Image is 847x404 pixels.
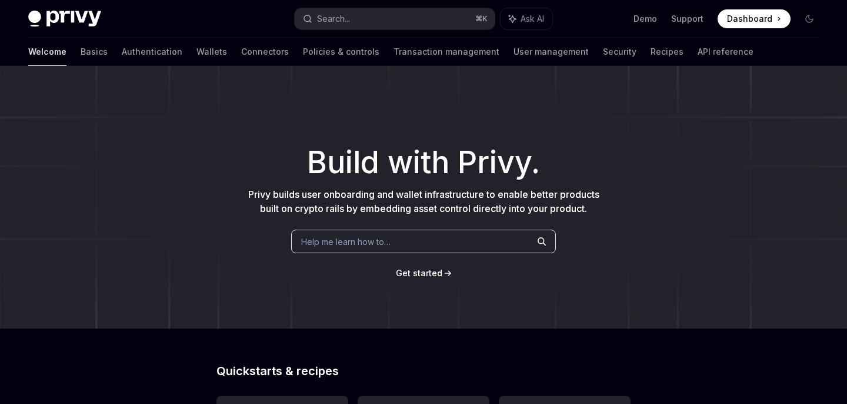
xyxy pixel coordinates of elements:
[28,11,101,27] img: dark logo
[603,38,636,66] a: Security
[698,38,753,66] a: API reference
[396,268,442,278] span: Get started
[216,365,339,377] span: Quickstarts & recipes
[307,152,540,173] span: Build with Privy.
[303,38,379,66] a: Policies & controls
[633,13,657,25] a: Demo
[475,14,488,24] span: ⌘ K
[521,13,544,25] span: Ask AI
[81,38,108,66] a: Basics
[394,38,499,66] a: Transaction management
[248,188,599,214] span: Privy builds user onboarding and wallet infrastructure to enable better products built on crypto ...
[317,12,350,26] div: Search...
[800,9,819,28] button: Toggle dark mode
[28,38,66,66] a: Welcome
[718,9,791,28] a: Dashboard
[396,267,442,279] a: Get started
[651,38,683,66] a: Recipes
[295,8,494,29] button: Search...⌘K
[671,13,703,25] a: Support
[241,38,289,66] a: Connectors
[196,38,227,66] a: Wallets
[122,38,182,66] a: Authentication
[513,38,589,66] a: User management
[727,13,772,25] span: Dashboard
[501,8,552,29] button: Ask AI
[301,236,391,248] span: Help me learn how to…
